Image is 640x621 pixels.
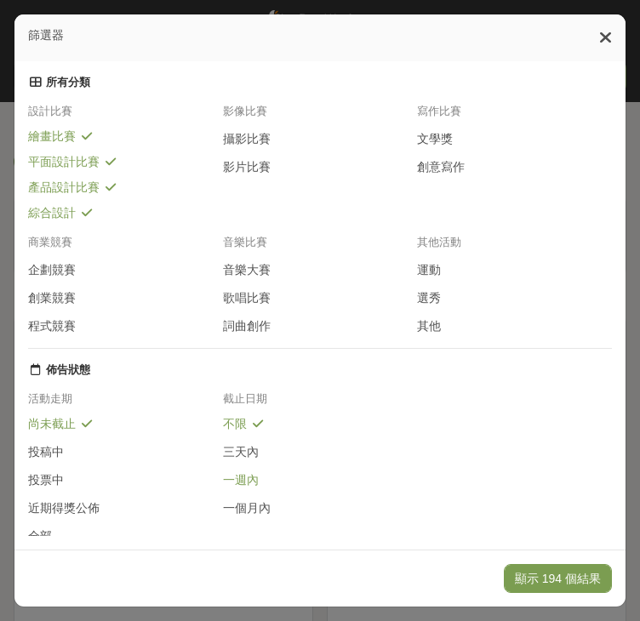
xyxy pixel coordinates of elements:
[28,129,76,145] span: 繪畫比賽
[417,319,441,334] span: 其他
[223,445,259,460] span: 三天內
[28,180,100,196] span: 產品設計比賽
[223,501,271,516] span: 一個月內
[28,206,76,221] span: 綜合設計
[223,291,271,306] span: 歌唱比賽
[223,132,271,147] span: 攝影比賽
[28,291,76,306] span: 創業競賽
[28,417,76,432] span: 尚未截止
[28,263,76,278] span: 企劃競賽
[28,319,76,334] span: 程式競賽
[28,235,223,260] div: 商業競賽
[28,445,64,460] span: 投稿中
[28,473,64,488] span: 投票中
[46,362,90,378] div: 佈告狀態
[417,263,441,278] span: 運動
[223,473,259,488] span: 一週內
[28,501,100,516] span: 近期得獎公佈
[417,104,612,129] div: 寫作比賽
[417,160,465,175] span: 創意寫作
[223,104,418,129] div: 影像比賽
[223,319,271,334] span: 詞曲創作
[417,235,612,260] div: 其他活動
[504,564,612,593] button: 顯示 194 個結果
[223,391,418,417] div: 截止日期
[223,417,247,432] span: 不限
[223,235,418,260] div: 音樂比賽
[223,263,271,278] span: 音樂大賽
[417,291,441,306] span: 選秀
[28,391,223,417] div: 活動走期
[46,75,90,90] div: 所有分類
[28,529,52,544] span: 全部
[223,160,271,175] span: 影片比賽
[417,132,453,147] span: 文學獎
[28,155,100,170] span: 平面設計比賽
[28,104,223,129] div: 設計比賽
